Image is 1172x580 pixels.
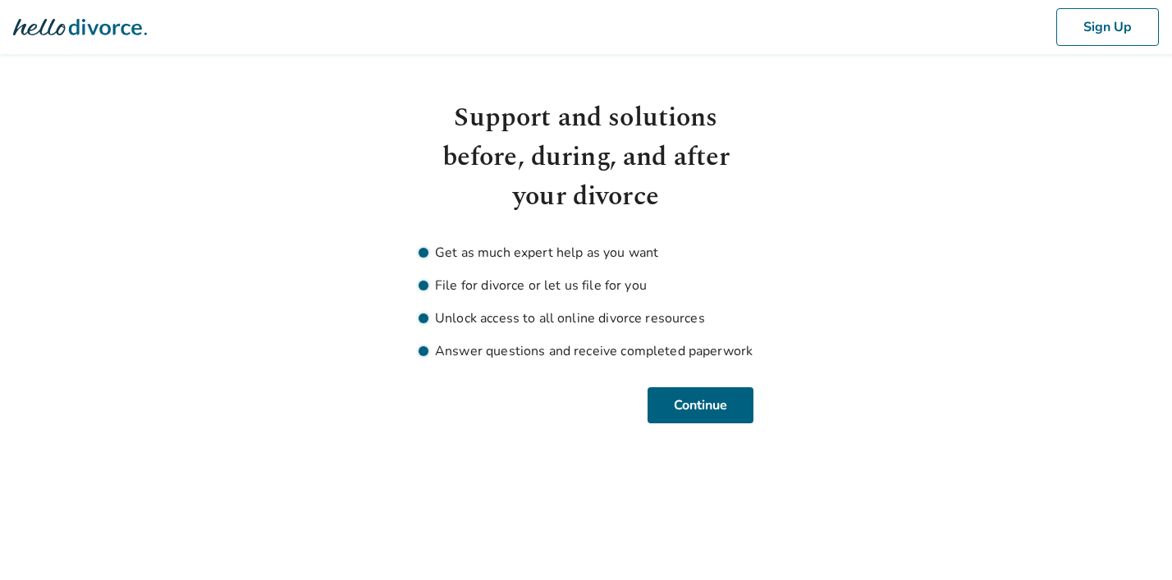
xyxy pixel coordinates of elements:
li: File for divorce or let us file for you [419,276,753,295]
li: Answer questions and receive completed paperwork [419,341,753,361]
button: Sign Up [1056,8,1159,46]
h1: Support and solutions before, during, and after your divorce [419,98,753,217]
li: Get as much expert help as you want [419,243,753,263]
li: Unlock access to all online divorce resources [419,308,753,328]
button: Continue [648,387,753,423]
